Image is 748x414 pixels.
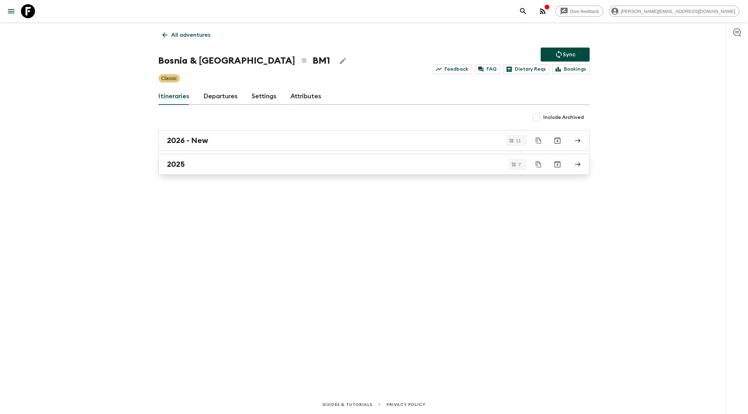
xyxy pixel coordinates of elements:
button: search adventures [516,4,530,18]
button: Edit Adventure Title [336,54,350,68]
a: 2025 [159,154,590,175]
p: Sync [563,50,576,59]
a: Itineraries [159,88,190,105]
a: All adventures [159,28,215,42]
span: 11 [512,138,525,143]
h2: 2026 - New [167,136,209,145]
a: FAQ [475,64,501,74]
a: Privacy Policy [386,401,425,408]
h2: 2025 [167,160,185,169]
a: Give feedback [555,6,603,17]
a: Settings [252,88,277,105]
a: Attributes [291,88,322,105]
span: [PERSON_NAME][EMAIL_ADDRESS][DOMAIN_NAME] [617,9,739,14]
button: Duplicate [532,158,545,171]
a: Guides & Tutorials [322,401,372,408]
h1: Bosnia & [GEOGRAPHIC_DATA] BM1 [159,54,330,68]
a: Feedback [433,64,472,74]
span: 7 [514,162,525,167]
p: Classic [161,75,177,82]
button: menu [4,4,18,18]
a: Departures [204,88,238,105]
button: Archive [551,157,565,171]
span: Include Archived [544,114,584,121]
p: All adventures [172,31,211,39]
a: 2026 - New [159,130,590,151]
button: Duplicate [532,134,545,147]
div: [PERSON_NAME][EMAIL_ADDRESS][DOMAIN_NAME] [609,6,740,17]
a: Bookings [552,64,590,74]
button: Sync adventure departures to the booking engine [541,48,590,62]
button: Archive [551,134,565,148]
span: Give feedback [566,9,603,14]
a: Dietary Reqs [503,64,550,74]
